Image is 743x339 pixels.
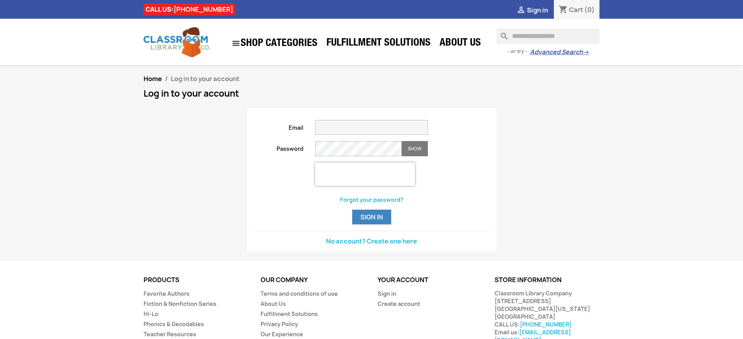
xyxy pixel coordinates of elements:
[144,330,196,338] a: Teacher Resources
[144,89,600,98] h1: Log in to your account
[144,300,216,307] a: Fiction & Nonfiction Series
[520,321,571,328] a: [PHONE_NUMBER]
[144,310,158,318] a: Hi-Lo
[247,120,310,132] label: Email
[378,275,428,284] a: Your account
[507,48,530,55] span: - or try -
[516,6,548,14] a:  Sign in
[326,237,417,245] a: No account? Create one here
[144,74,162,83] a: Home
[174,5,233,14] a: [PHONE_NUMBER]
[261,290,338,297] a: Terms and conditions of use
[569,5,583,14] span: Cart
[231,39,241,48] i: 
[144,4,235,15] div: CALL US:
[144,320,204,328] a: Phonics & Decodables
[497,28,506,38] i: search
[583,48,589,56] span: →
[247,141,310,153] label: Password
[323,36,434,51] a: Fulfillment Solutions
[352,210,391,224] button: Sign in
[261,310,318,318] a: Fulfillment Solutions
[436,36,485,51] a: About Us
[227,35,321,52] a: SHOP CATEGORIES
[497,28,599,44] input: Search
[315,141,402,156] input: Password input
[261,300,286,307] a: About Us
[261,277,366,284] p: Our company
[495,277,600,284] p: Store information
[315,162,415,186] iframe: reCAPTCHA
[559,5,568,15] i: shopping_cart
[402,141,428,156] button: Show
[516,6,526,15] i: 
[261,330,303,338] a: Our Experience
[261,320,298,328] a: Privacy Policy
[144,27,210,57] img: Classroom Library Company
[378,290,396,297] a: Sign in
[378,300,420,307] a: Create account
[171,74,239,83] span: Log in to your account
[144,277,249,284] p: Products
[340,196,403,203] a: Forgot your password?
[530,48,589,56] a: Advanced Search→
[527,6,548,14] span: Sign in
[144,290,190,297] a: Favorite Authors
[584,5,595,14] span: (0)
